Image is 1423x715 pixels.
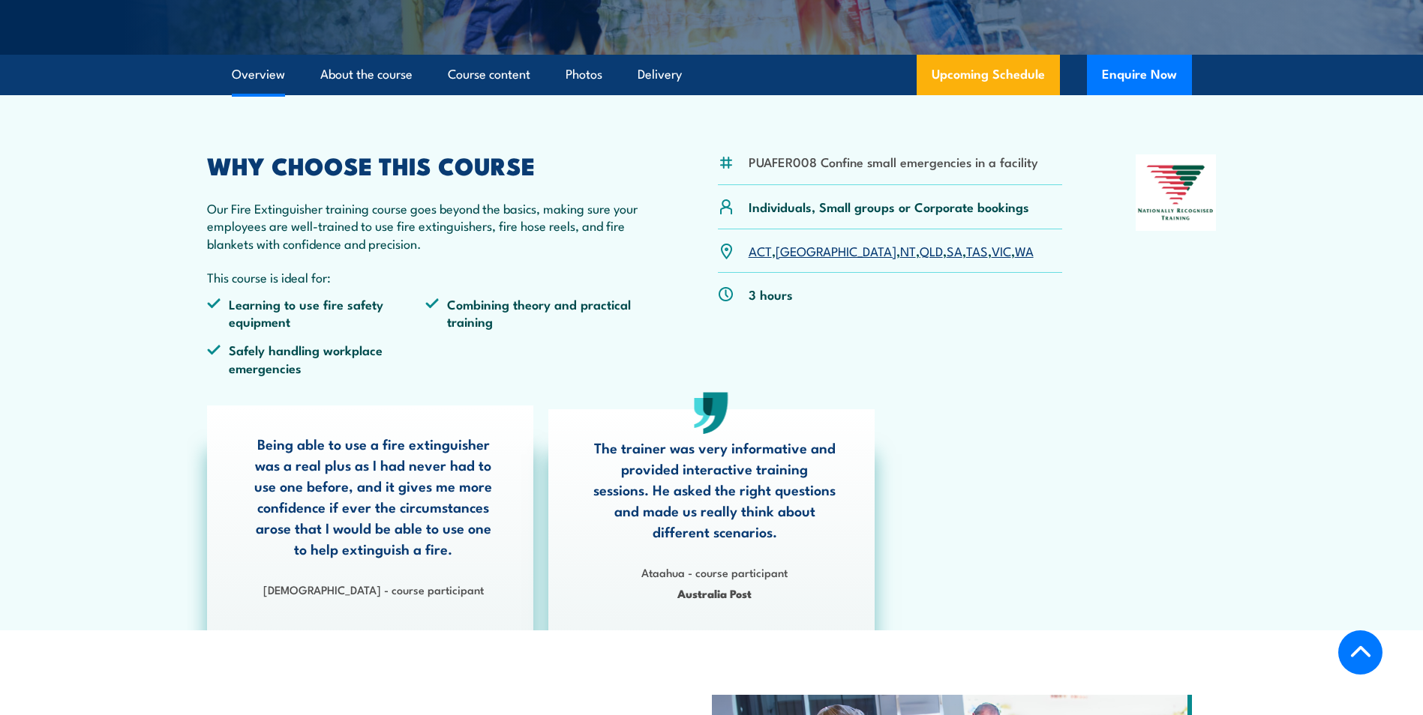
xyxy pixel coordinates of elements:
a: Upcoming Schedule [917,55,1060,95]
a: TAS [966,241,988,259]
a: ACT [749,241,772,259]
p: , , , , , , , [749,242,1034,259]
img: Nationally Recognised Training logo. [1136,154,1217,231]
button: Enquire Now [1087,55,1192,95]
a: QLD [920,241,943,259]
a: Photos [566,55,602,94]
p: This course is ideal for: [207,268,645,286]
a: WA [1015,241,1034,259]
a: Course content [448,55,530,94]
li: Safely handling workplace emergencies [207,341,426,376]
p: Being able to use a fire extinguisher was a real plus as I had never had to use one before, and i... [251,433,496,559]
li: Learning to use fire safety equipment [207,295,426,331]
a: Delivery [638,55,682,94]
p: Individuals, Small groups or Corporate bookings [749,198,1029,215]
li: Combining theory and practical training [425,295,644,331]
a: NT [900,241,916,259]
p: Our Fire Extinguisher training course goes beyond the basics, making sure your employees are well... [207,199,645,252]
strong: [DEMOGRAPHIC_DATA] - course participant [263,581,484,597]
span: Australia Post [593,585,837,602]
a: [GEOGRAPHIC_DATA] [776,241,896,259]
a: VIC [992,241,1011,259]
p: 3 hours [749,286,793,303]
a: Overview [232,55,285,94]
a: SA [947,241,962,259]
strong: Ataahua - course participant [641,564,788,580]
li: PUAFER008 Confine small emergencies in a facility [749,153,1038,170]
h2: WHY CHOOSE THIS COURSE [207,154,645,175]
a: About the course [320,55,413,94]
p: The trainer was very informative and provided interactive training sessions. He asked the right q... [593,437,837,542]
